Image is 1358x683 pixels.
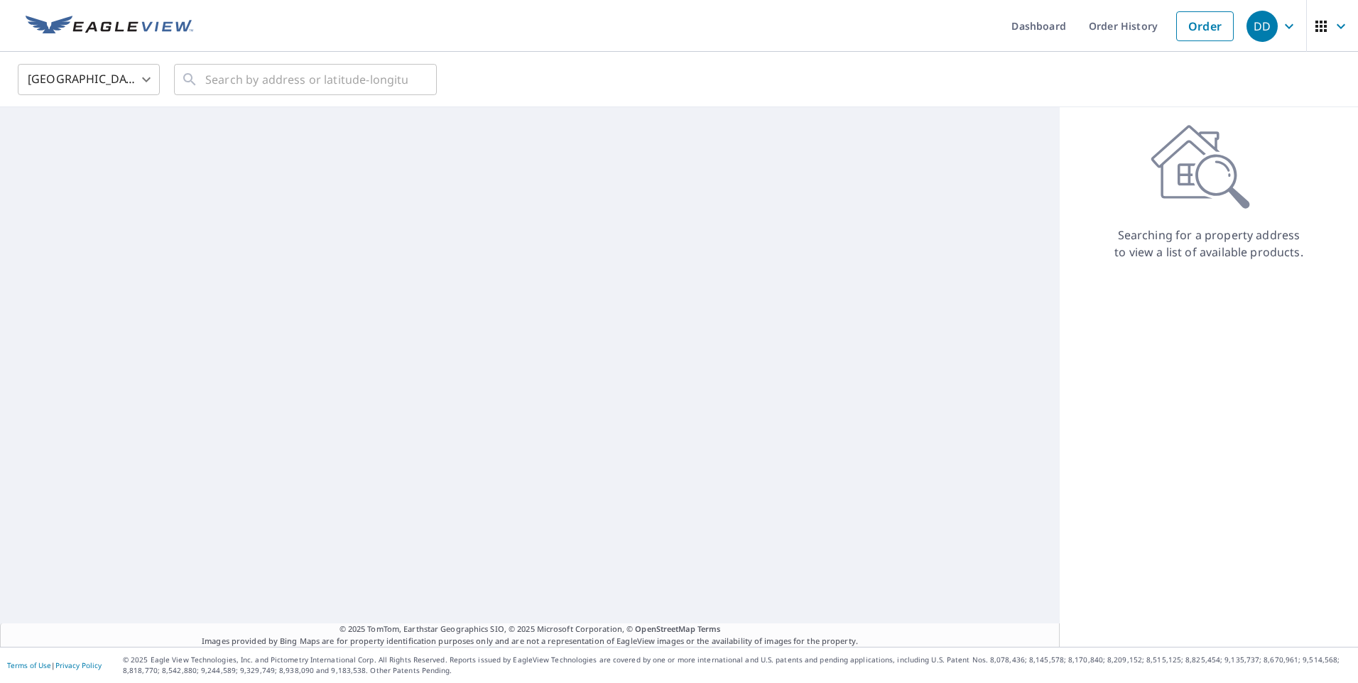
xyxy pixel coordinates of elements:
p: © 2025 Eagle View Technologies, Inc. and Pictometry International Corp. All Rights Reserved. Repo... [123,655,1351,676]
p: Searching for a property address to view a list of available products. [1114,226,1304,261]
div: [GEOGRAPHIC_DATA] [18,60,160,99]
div: DD [1246,11,1278,42]
a: Terms of Use [7,660,51,670]
input: Search by address or latitude-longitude [205,60,408,99]
img: EV Logo [26,16,193,37]
a: Order [1176,11,1234,41]
a: Terms [697,623,721,634]
a: Privacy Policy [55,660,102,670]
a: OpenStreetMap [635,623,695,634]
p: | [7,661,102,670]
span: © 2025 TomTom, Earthstar Geographics SIO, © 2025 Microsoft Corporation, © [339,623,721,635]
